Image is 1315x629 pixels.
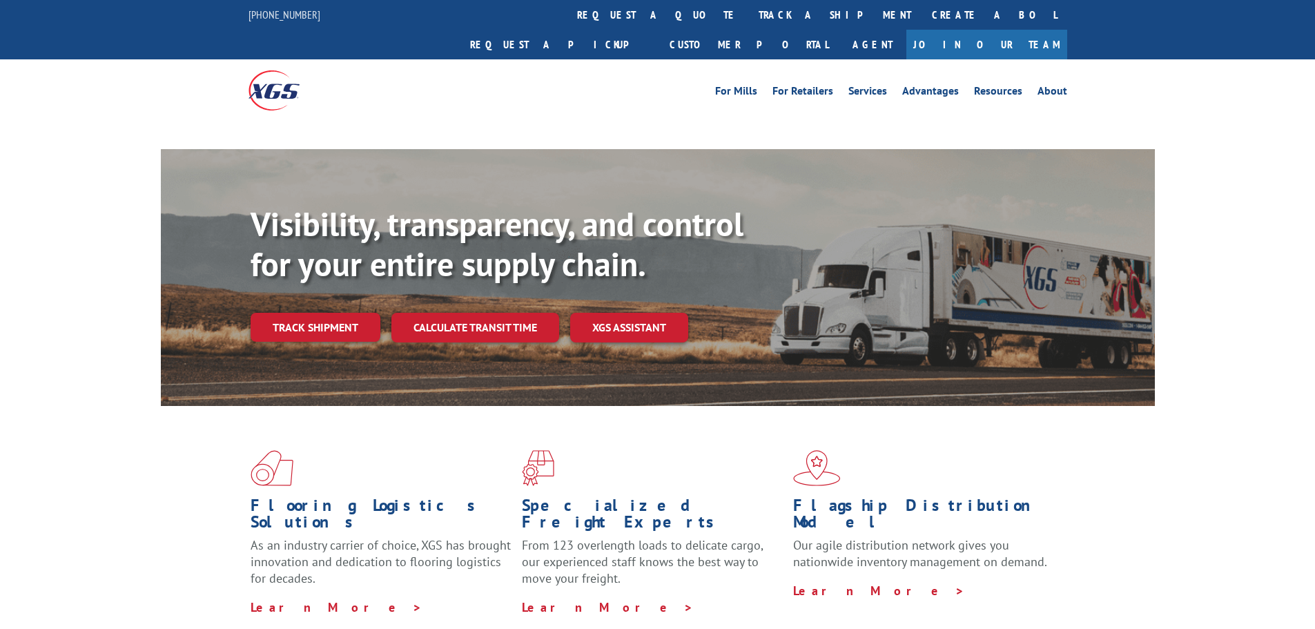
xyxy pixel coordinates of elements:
[522,599,694,615] a: Learn More >
[715,86,757,101] a: For Mills
[902,86,959,101] a: Advantages
[522,497,783,537] h1: Specialized Freight Experts
[251,599,422,615] a: Learn More >
[793,450,841,486] img: xgs-icon-flagship-distribution-model-red
[249,8,320,21] a: [PHONE_NUMBER]
[659,30,839,59] a: Customer Portal
[391,313,559,342] a: Calculate transit time
[251,202,743,285] b: Visibility, transparency, and control for your entire supply chain.
[839,30,906,59] a: Agent
[522,450,554,486] img: xgs-icon-focused-on-flooring-red
[906,30,1067,59] a: Join Our Team
[251,450,293,486] img: xgs-icon-total-supply-chain-intelligence-red
[251,313,380,342] a: Track shipment
[793,537,1047,570] span: Our agile distribution network gives you nationwide inventory management on demand.
[772,86,833,101] a: For Retailers
[460,30,659,59] a: Request a pickup
[251,537,511,586] span: As an industry carrier of choice, XGS has brought innovation and dedication to flooring logistics...
[793,583,965,599] a: Learn More >
[522,537,783,599] p: From 123 overlength loads to delicate cargo, our experienced staff knows the best way to move you...
[1038,86,1067,101] a: About
[848,86,887,101] a: Services
[570,313,688,342] a: XGS ASSISTANT
[974,86,1022,101] a: Resources
[251,497,512,537] h1: Flooring Logistics Solutions
[793,497,1054,537] h1: Flagship Distribution Model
